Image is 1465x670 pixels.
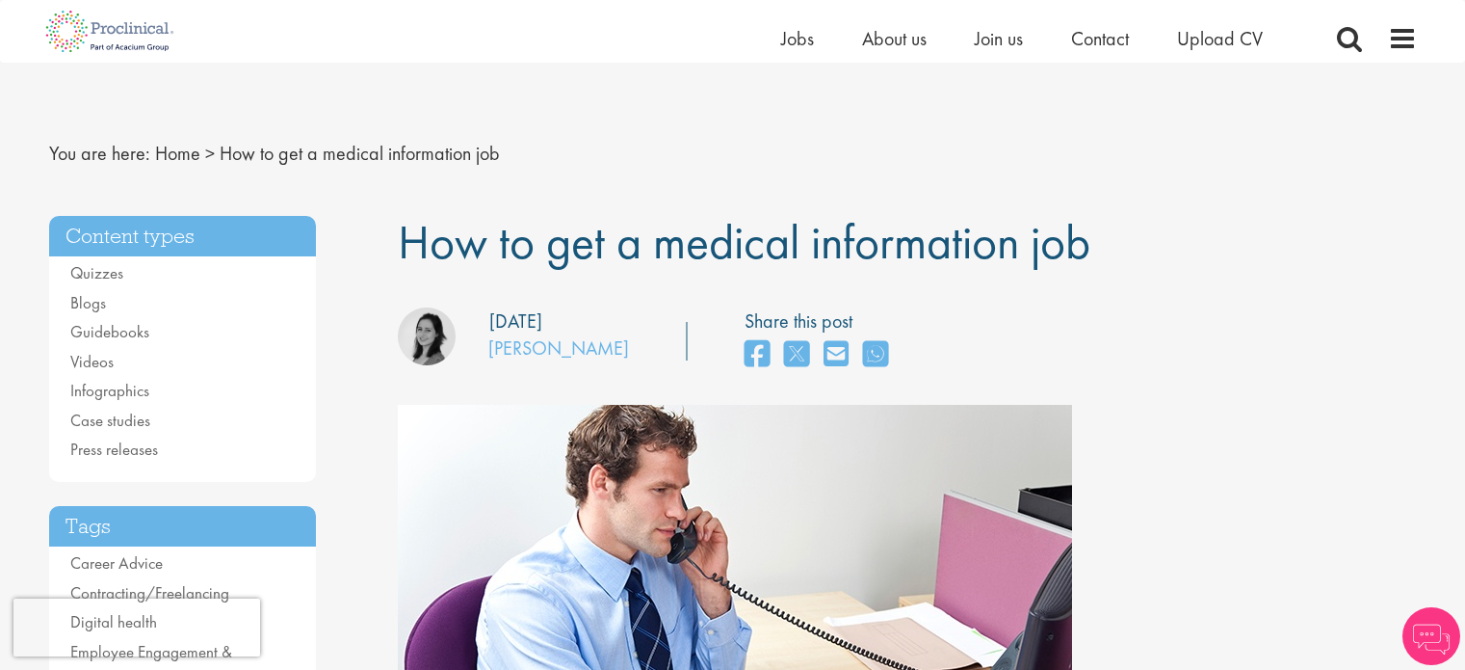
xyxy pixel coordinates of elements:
[70,410,150,431] a: Case studies
[975,26,1023,51] a: Join us
[1071,26,1129,51] a: Contact
[398,211,1090,273] span: How to get a medical information job
[824,335,849,376] a: share on email
[155,141,200,166] a: breadcrumb link
[1402,607,1460,665] img: Chatbot
[489,308,542,335] div: [DATE]
[745,308,898,335] label: Share this post
[49,216,317,257] h3: Content types
[488,335,629,361] a: [PERSON_NAME]
[70,351,114,372] a: Videos
[70,292,106,313] a: Blogs
[205,141,215,166] span: >
[1177,26,1263,51] a: Upload CV
[398,308,456,365] img: Monique Ellis
[13,599,260,657] iframe: reCAPTCHA
[70,439,158,460] a: Press releases
[70,380,149,401] a: Infographics
[70,321,149,342] a: Guidebooks
[220,141,500,166] span: How to get a medical information job
[784,335,809,376] a: share on twitter
[745,335,770,376] a: share on facebook
[781,26,814,51] a: Jobs
[862,26,927,51] a: About us
[49,506,317,548] h3: Tags
[863,335,888,376] a: share on whats app
[49,141,150,166] span: You are here:
[70,582,229,603] a: Contracting/Freelancing
[70,262,123,283] a: Quizzes
[70,552,163,574] a: Career Advice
